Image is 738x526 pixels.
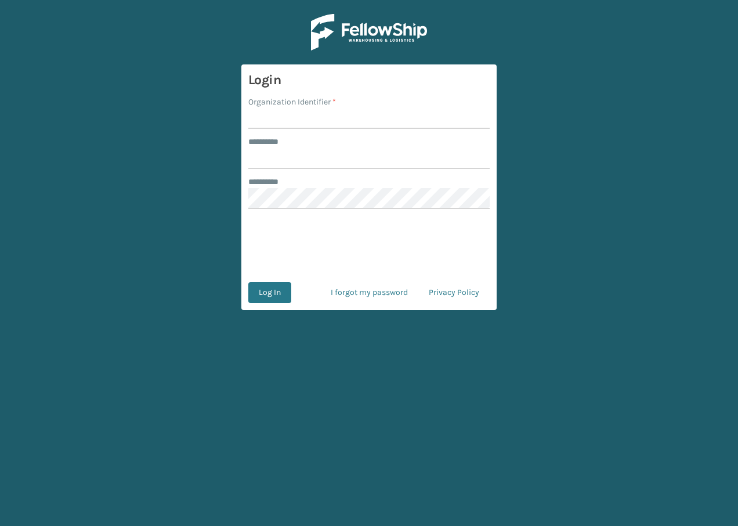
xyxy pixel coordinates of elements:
[248,71,490,89] h3: Login
[248,282,291,303] button: Log In
[248,96,336,108] label: Organization Identifier
[281,223,457,268] iframe: reCAPTCHA
[320,282,418,303] a: I forgot my password
[311,14,427,51] img: Logo
[418,282,490,303] a: Privacy Policy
